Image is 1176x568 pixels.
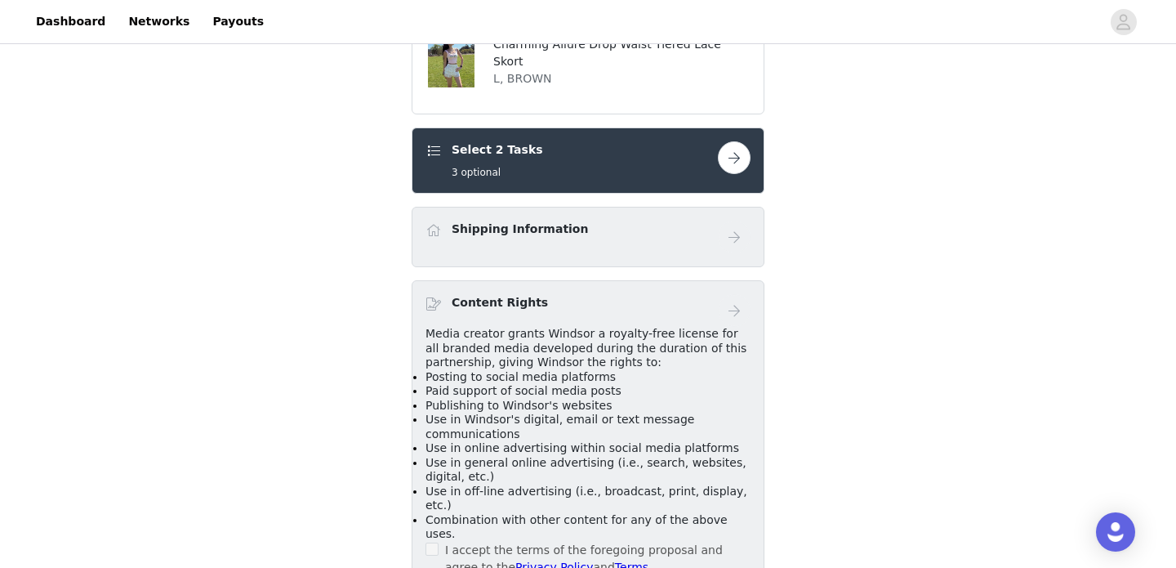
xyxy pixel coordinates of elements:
span: Use in general online advertising (i.e., search, websites, digital, etc.) [425,456,746,484]
a: Dashboard [26,3,115,40]
span: Media creator grants Windsor a royalty-free license for all branded media developed during the du... [425,327,746,369]
h5: 3 optional [452,165,543,180]
a: Payouts [203,3,274,40]
div: Select 2 Tasks [412,127,764,194]
h4: Shipping Information [452,221,588,238]
span: Publishing to Windsor's websites [425,399,612,412]
h4: Select 2 Tasks [452,141,543,159]
div: avatar [1116,9,1131,35]
div: Open Intercom Messenger [1096,512,1135,552]
span: Posting to social media platforms [425,370,616,383]
span: Use in off-line advertising (i.e., broadcast, print, display, etc.) [425,485,747,512]
span: Use in online advertising within social media platforms [425,441,739,454]
img: Charming Allure Drop Waist Tiered Lace Skort [428,35,474,87]
h4: Content Rights [452,294,548,311]
span: Paid support of social media posts [425,384,621,397]
a: Networks [118,3,199,40]
div: Shipping Information [412,207,764,267]
span: Combination with other content for any of the above uses. [425,513,728,541]
span: Use in Windsor's digital, email or text message communications [425,413,694,441]
h4: Charming Allure Drop Waist Tiered Lace Skort [493,36,751,70]
p: L, BROWN [493,70,751,87]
